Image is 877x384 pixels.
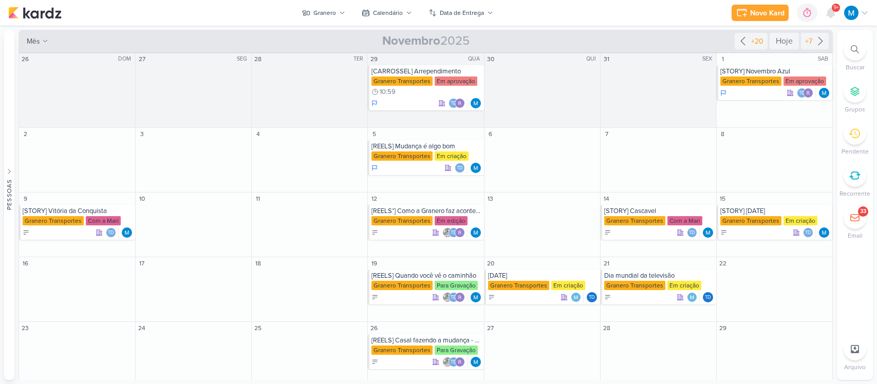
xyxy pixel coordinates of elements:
div: 14 [602,194,612,204]
div: Colaboradores: Thais de carvalho [455,163,468,173]
div: 17 [137,258,147,268]
span: mês [27,36,40,47]
div: Colaboradores: MARIANA MIRANDA [571,292,584,302]
div: Granero Transportes [604,216,665,225]
div: Em criação [551,281,585,290]
div: Thais de carvalho [449,227,459,238]
div: 22 [718,258,728,268]
div: A Fazer [371,229,379,236]
button: Novo Kard [732,5,789,21]
img: Everton Granero [442,292,453,302]
div: Responsável: MARIANA MIRANDA [471,163,481,173]
div: Granero Transportes [604,281,665,290]
div: SEG [237,55,250,63]
div: DOM [118,55,134,63]
div: Colaboradores: Thais de carvalho [803,227,816,238]
div: 6 [486,129,496,139]
div: Dia da Consciência Negra [488,272,598,280]
div: 25 [253,323,263,333]
div: 11 [253,194,263,204]
div: Dia mundial da televisão [604,272,714,280]
div: Responsável: MARIANA MIRANDA [471,357,481,367]
button: Pessoas [4,30,14,380]
div: Responsável: MARIANA MIRANDA [703,227,713,238]
img: Rafael Granero [803,88,813,98]
p: Td [705,295,711,300]
p: Td [451,295,457,300]
span: 9+ [833,4,839,12]
div: 8 [718,129,728,139]
div: [STORY] Novembro Azul [720,67,830,75]
img: MARIANA MIRANDA [471,163,481,173]
div: Responsável: MARIANA MIRANDA [819,88,829,98]
img: MARIANA MIRANDA [471,98,481,108]
div: Pessoas [5,179,14,210]
div: Granero Transportes [488,281,549,290]
div: 28 [602,323,612,333]
div: Colaboradores: Thais de carvalho [106,227,119,238]
div: 18 [253,258,263,268]
div: 26 [369,323,379,333]
div: 13 [486,194,496,204]
div: [REELS*] Como a Granero faz acontecer [371,207,481,215]
div: 7 [602,129,612,139]
div: A Fazer [488,294,495,301]
div: Em Andamento [371,99,378,107]
div: SAB [818,55,831,63]
img: MARIANA MIRANDA [844,6,859,20]
div: Thais de carvalho [797,88,807,98]
img: Rafael Granero [455,357,465,367]
p: Td [805,231,811,236]
div: Em edição [435,216,468,225]
div: Colaboradores: Thais de carvalho [687,227,700,238]
div: +20 [749,36,766,47]
div: Granero Transportes [371,151,433,161]
div: 3 [137,129,147,139]
div: 26 [20,54,30,64]
div: A Fazer [23,229,30,236]
img: Rafael Granero [455,292,465,302]
div: A Fazer [371,294,379,301]
div: 20 [486,258,496,268]
img: MARIANA MIRANDA [471,227,481,238]
img: MARIANA MIRANDA [687,292,697,302]
img: MARIANA MIRANDA [819,227,829,238]
div: Hoje [770,33,799,49]
div: SEX [702,55,715,63]
div: Thais de carvalho [106,227,116,238]
div: [REELS] Mudança é algo bom [371,142,481,150]
p: Td [589,295,595,300]
div: Thais de carvalho [449,357,459,367]
div: Granero Transportes [371,281,433,290]
div: 9 [20,194,30,204]
img: Everton Granero [442,227,453,238]
div: A Fazer [371,358,379,366]
div: Responsável: Thais de carvalho [587,292,597,302]
div: Thais de carvalho [803,227,813,238]
p: Td [451,101,457,106]
div: Thais de carvalho [703,292,713,302]
div: 27 [486,323,496,333]
p: Recorrente [839,189,870,198]
div: Colaboradores: Thais de carvalho, Rafael Granero [797,88,816,98]
p: Td [457,166,463,171]
p: Grupos [845,105,865,114]
div: [STORY] Cascavel [604,207,714,215]
p: Td [689,231,695,236]
div: Colaboradores: Everton Granero, Thais de carvalho, Rafael Granero [442,357,468,367]
div: +7 [803,36,814,47]
div: 31 [602,54,612,64]
img: MARIANA MIRANDA [571,292,581,302]
div: Responsável: Thais de carvalho [703,292,713,302]
div: 29 [369,54,379,64]
div: 27 [137,54,147,64]
p: Pendente [842,147,869,156]
div: 12 [369,194,379,204]
div: Colaboradores: Everton Granero, Thais de carvalho, Rafael Granero [442,292,468,302]
div: [STORY] Vitória da Conquista [23,207,133,215]
div: [CARROSSEL] Arrependimento [371,67,481,75]
div: Com a Mari [86,216,121,225]
div: 19 [369,258,379,268]
div: 10 [137,194,147,204]
div: 2 [20,129,30,139]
